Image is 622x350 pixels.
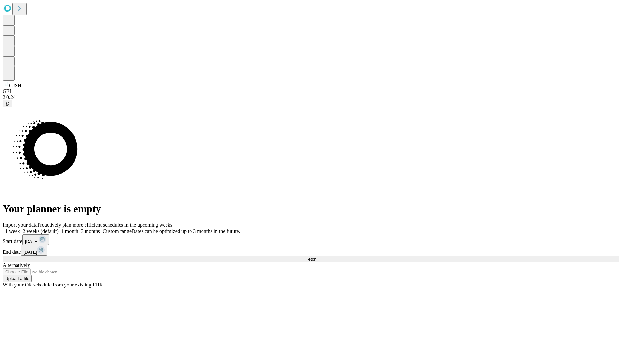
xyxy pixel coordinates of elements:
span: 3 months [81,228,100,234]
div: GEI [3,88,619,94]
span: [DATE] [25,239,39,244]
button: [DATE] [22,234,49,245]
div: 2.0.241 [3,94,619,100]
h1: Your planner is empty [3,203,619,215]
span: Fetch [305,257,316,262]
span: Dates can be optimized up to 3 months in the future. [132,228,240,234]
button: @ [3,100,12,107]
span: With your OR schedule from your existing EHR [3,282,103,287]
span: Custom range [103,228,132,234]
span: 1 month [61,228,78,234]
span: 1 week [5,228,20,234]
span: Alternatively [3,262,30,268]
button: [DATE] [21,245,47,256]
button: Upload a file [3,275,32,282]
span: [DATE] [23,250,37,255]
span: Import your data [3,222,38,227]
span: GJSH [9,83,21,88]
div: End date [3,245,619,256]
span: @ [5,101,10,106]
button: Fetch [3,256,619,262]
span: Proactively plan more efficient schedules in the upcoming weeks. [38,222,174,227]
div: Start date [3,234,619,245]
span: 2 weeks (default) [23,228,59,234]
